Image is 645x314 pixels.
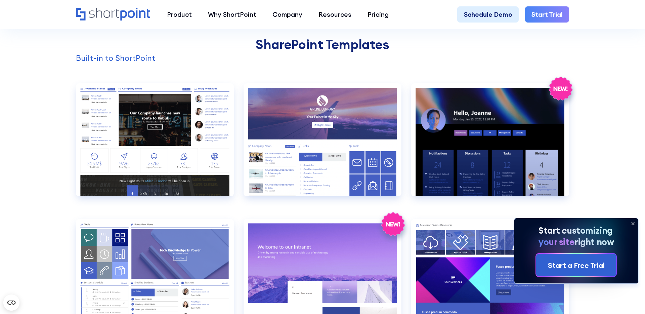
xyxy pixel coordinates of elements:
div: Pricing [368,10,389,19]
a: Start Trial [525,6,569,23]
div: Resources [318,10,351,19]
div: Company [272,10,302,19]
div: Why ShortPoint [208,10,256,19]
a: Schedule Demo [457,6,518,23]
a: Communication [411,83,569,209]
a: Airlines 2 [244,83,401,209]
div: Product [167,10,192,19]
a: Airlines 1 [76,83,234,209]
a: Company [264,6,310,23]
div: Start a Free Trial [548,260,605,271]
a: Pricing [359,6,397,23]
a: Start a Free Trial [536,254,616,276]
p: Built-in to ShortPoint [76,52,569,64]
a: Home [76,8,151,22]
a: Product [159,6,200,23]
h2: SharePoint Templates [76,37,569,52]
a: Resources [310,6,359,23]
a: Why ShortPoint [200,6,264,23]
button: Open CMP widget [3,295,19,311]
